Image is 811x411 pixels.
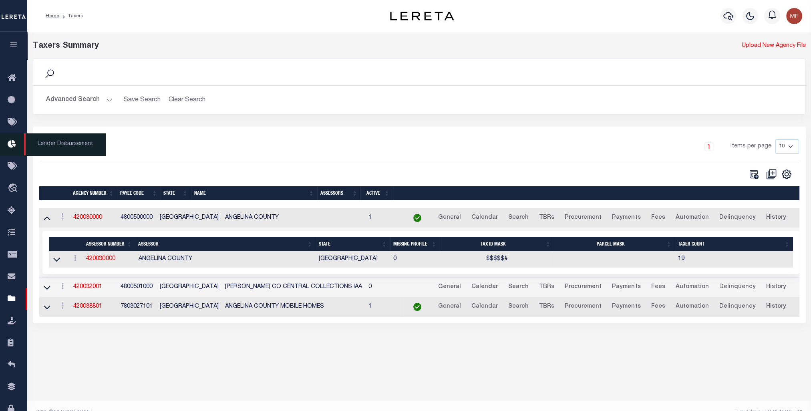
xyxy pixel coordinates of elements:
[365,297,403,317] td: 1
[191,186,317,200] th: Name: activate to sort column ascending
[675,251,793,268] td: 19
[435,212,465,224] a: General
[561,212,605,224] a: Procurement
[505,281,532,294] a: Search
[535,300,558,313] a: TBRs
[786,8,802,24] img: svg+xml;base64,PHN2ZyB4bWxucz0iaHR0cDovL3d3dy53My5vcmcvMjAwMC9zdmciIHBvaW50ZXItZXZlbnRzPSJub25lIi...
[46,92,113,108] button: Advanced Search
[647,212,668,224] a: Fees
[117,208,157,228] td: 4800500000
[731,142,771,151] span: Items per page
[157,297,222,317] td: [GEOGRAPHIC_DATA]
[440,237,554,251] th: Tax ID Mask: activate to sort column ascending
[561,300,605,313] a: Procurement
[715,212,759,224] a: Delinquency
[647,300,668,313] a: Fees
[135,237,316,251] th: Assessor: activate to sort column ascending
[24,133,105,155] span: Lender Disbursement
[316,237,390,251] th: State: activate to sort column ascending
[561,281,605,294] a: Procurement
[73,215,102,220] a: 420030000
[390,251,440,268] td: 0
[390,12,454,20] img: logo-dark.svg
[222,208,365,228] td: ANGELINA COUNTY
[117,186,160,200] th: Payee Code: activate to sort column ascending
[70,186,117,200] th: Agency Number: activate to sort column ascending
[160,186,191,200] th: State: activate to sort column ascending
[715,300,759,313] a: Delinquency
[360,186,393,200] th: Active: activate to sort column ascending
[117,278,157,297] td: 4800501000
[762,300,789,313] a: History
[157,278,222,297] td: [GEOGRAPHIC_DATA]
[413,214,421,222] img: check-icon-green.svg
[73,284,102,290] a: 420032001
[317,186,360,200] th: Assessors: activate to sort column ascending
[365,278,403,297] td: 0
[608,300,644,313] a: Payments
[222,297,365,317] td: ANGELINA COUNTY MOBILE HOMES
[33,40,610,52] div: Taxers Summary
[762,281,789,294] a: History
[468,300,501,313] a: Calendar
[505,212,532,224] a: Search
[59,12,83,20] li: Taxers
[672,281,712,294] a: Automation
[715,281,759,294] a: Delinquency
[672,212,712,224] a: Automation
[742,42,806,50] a: Upload New Agency File
[486,256,508,262] span: $$$$$#
[135,251,316,268] td: ANGELINA COUNTY
[435,300,465,313] a: General
[468,281,501,294] a: Calendar
[647,281,668,294] a: Fees
[505,300,532,313] a: Search
[608,212,644,224] a: Payments
[365,208,403,228] td: 1
[8,183,20,194] i: travel_explore
[413,303,421,311] img: check-icon-green.svg
[46,14,59,18] a: Home
[222,278,365,297] td: [PERSON_NAME] CO CENTRAL COLLECTIONS IAA
[119,92,165,108] button: Save Search
[83,237,135,251] th: Assessor Number: activate to sort column ascending
[157,208,222,228] td: [GEOGRAPHIC_DATA]
[704,142,713,151] a: 1
[535,212,558,224] a: TBRs
[73,304,102,309] a: 420038801
[762,212,789,224] a: History
[468,212,501,224] a: Calendar
[390,237,440,251] th: Missing Profile: activate to sort column ascending
[86,256,115,262] a: 420030000
[393,186,800,200] th: &nbsp;
[608,281,644,294] a: Payments
[117,297,157,317] td: 7803027101
[316,251,390,268] td: [GEOGRAPHIC_DATA]
[554,237,675,251] th: Parcel Mask: activate to sort column ascending
[535,281,558,294] a: TBRs
[675,237,793,251] th: Taxer Count: activate to sort column ascending
[165,92,209,108] button: Clear Search
[672,300,712,313] a: Automation
[435,281,465,294] a: General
